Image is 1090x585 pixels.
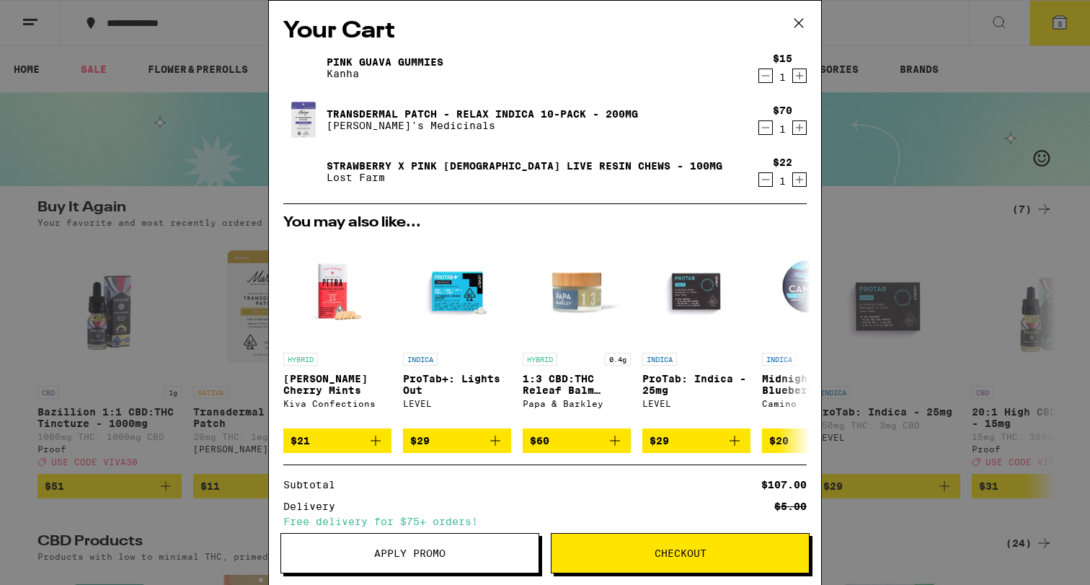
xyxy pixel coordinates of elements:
[283,373,391,396] p: [PERSON_NAME] Cherry Mints
[642,428,750,453] button: Add to bag
[283,516,807,527] div: Free delivery for $75+ orders!
[403,399,511,408] div: LEVEL
[403,428,511,453] button: Add to bag
[642,399,750,408] div: LEVEL
[773,157,792,168] div: $22
[403,237,511,346] img: LEVEL - ProTab+: Lights Out
[642,237,750,428] a: Open page for ProTab: Indica - 25mg from LEVEL
[792,69,807,83] button: Increment
[283,100,324,140] img: Transdermal Patch - Relax Indica 10-Pack - 200mg
[642,237,750,346] img: LEVEL - ProTab: Indica - 25mg
[551,533,810,573] button: Checkout
[523,373,631,396] p: 1:3 CBD:THC Releaf Balm (50ml) - 400mg
[403,237,511,428] a: Open page for ProTab+: Lights Out from LEVEL
[283,399,391,408] div: Kiva Confections
[761,480,807,490] div: $107.00
[762,237,870,428] a: Open page for Midnight Blueberry 5:1 Sleep Gummies from Camino
[769,435,789,447] span: $20
[283,151,324,192] img: Strawberry x Pink Jesus Live Resin Chews - 100mg
[773,123,792,135] div: 1
[523,399,631,408] div: Papa & Barkley
[283,48,324,88] img: Pink Guava Gummies
[374,548,446,558] span: Apply Promo
[283,501,345,511] div: Delivery
[523,237,631,346] img: Papa & Barkley - 1:3 CBD:THC Releaf Balm (50ml) - 400mg
[403,353,438,366] p: INDICA
[283,216,807,230] h2: You may also like...
[523,237,631,428] a: Open page for 1:3 CBD:THC Releaf Balm (50ml) - 400mg from Papa & Barkley
[773,53,792,64] div: $15
[792,172,807,187] button: Increment
[774,501,807,511] div: $5.00
[283,237,391,428] a: Open page for Petra Tart Cherry Mints from Kiva Confections
[403,373,511,396] p: ProTab+: Lights Out
[327,120,638,131] p: [PERSON_NAME]'s Medicinals
[605,353,631,366] p: 0.4g
[773,175,792,187] div: 1
[523,353,557,366] p: HYBRID
[773,105,792,116] div: $70
[773,71,792,83] div: 1
[327,160,722,172] a: Strawberry x Pink [DEMOGRAPHIC_DATA] Live Resin Chews - 100mg
[758,172,773,187] button: Decrement
[523,428,631,453] button: Add to bag
[642,373,750,396] p: ProTab: Indica - 25mg
[327,108,638,120] a: Transdermal Patch - Relax Indica 10-Pack - 200mg
[762,399,870,408] div: Camino
[642,353,677,366] p: INDICA
[327,68,443,79] p: Kanha
[792,120,807,135] button: Increment
[280,533,539,573] button: Apply Promo
[655,548,706,558] span: Checkout
[283,480,345,490] div: Subtotal
[762,373,870,396] p: Midnight Blueberry 5:1 Sleep Gummies
[650,435,669,447] span: $29
[762,353,797,366] p: INDICA
[762,428,870,453] button: Add to bag
[762,237,870,346] img: Camino - Midnight Blueberry 5:1 Sleep Gummies
[9,10,104,22] span: Hi. Need any help?
[410,435,430,447] span: $29
[530,435,549,447] span: $60
[283,237,391,346] img: Kiva Confections - Petra Tart Cherry Mints
[327,172,722,183] p: Lost Farm
[327,56,443,68] a: Pink Guava Gummies
[283,15,807,48] h2: Your Cart
[283,428,391,453] button: Add to bag
[758,120,773,135] button: Decrement
[291,435,310,447] span: $21
[758,69,773,83] button: Decrement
